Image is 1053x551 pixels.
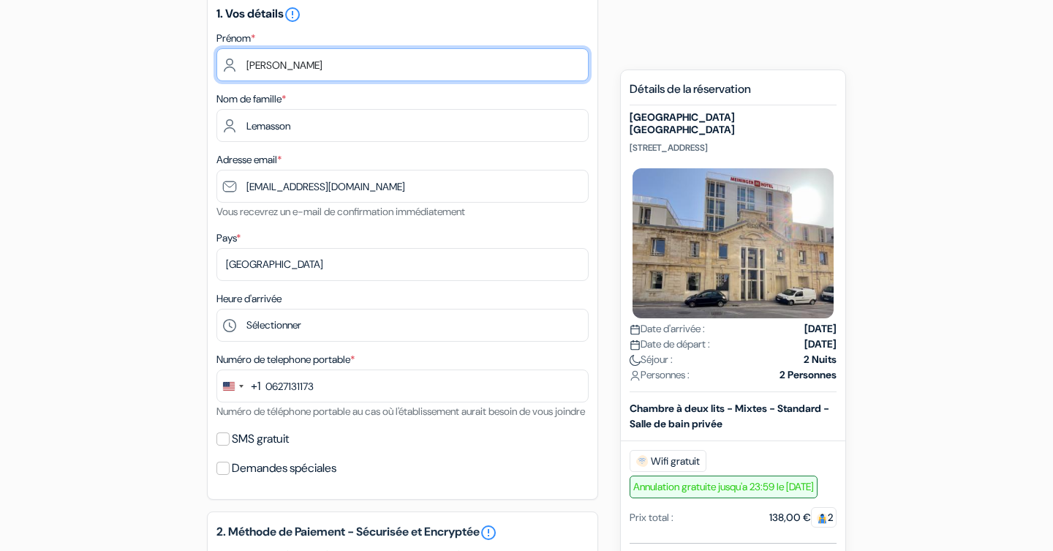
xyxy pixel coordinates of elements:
[232,429,289,449] label: SMS gratuit
[216,230,241,246] label: Pays
[284,6,301,21] a: error_outline
[630,370,641,381] img: user_icon.svg
[216,109,589,142] input: Entrer le nom de famille
[630,142,837,154] p: [STREET_ADDRESS]
[804,337,837,352] strong: [DATE]
[630,510,673,525] div: Prix total :
[630,450,706,472] span: Wifi gratuit
[630,82,837,105] h5: Détails de la réservation
[630,402,829,430] b: Chambre à deux lits - Mixtes - Standard - Salle de bain privée
[817,513,828,524] img: guest.svg
[216,524,589,541] h5: 2. Méthode de Paiement - Sécurisée et Encryptée
[630,476,818,498] span: Annulation gratuite jusqu'a 23:59 le [DATE]
[630,321,705,337] span: Date d'arrivée :
[630,352,673,367] span: Séjour :
[216,6,589,23] h5: 1. Vos détails
[216,352,355,367] label: Numéro de telephone portable
[630,340,641,351] img: calendar.svg
[216,170,589,203] input: Entrer adresse e-mail
[804,321,837,337] strong: [DATE]
[217,370,260,402] button: Change country, selected United States (+1)
[216,152,282,168] label: Adresse email
[216,205,465,218] small: Vous recevrez un e-mail de confirmation immédiatement
[251,378,260,395] div: +1
[780,367,837,383] strong: 2 Personnes
[630,355,641,366] img: moon.svg
[630,367,690,383] span: Personnes :
[216,91,286,107] label: Nom de famille
[216,291,282,307] label: Heure d'arrivée
[480,524,497,541] a: error_outline
[216,405,585,418] small: Numéro de téléphone portable au cas où l'établissement aurait besoin de vous joindre
[216,31,255,46] label: Prénom
[630,111,837,136] h5: [GEOGRAPHIC_DATA] [GEOGRAPHIC_DATA]
[636,455,648,467] img: free_wifi.svg
[630,337,710,352] span: Date de départ :
[216,48,589,81] input: Entrez votre prénom
[630,324,641,335] img: calendar.svg
[284,6,301,23] i: error_outline
[804,352,837,367] strong: 2 Nuits
[232,458,336,479] label: Demandes spéciales
[769,510,837,525] div: 138,00 €
[811,507,837,528] span: 2
[216,370,589,402] input: 201-555-0123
